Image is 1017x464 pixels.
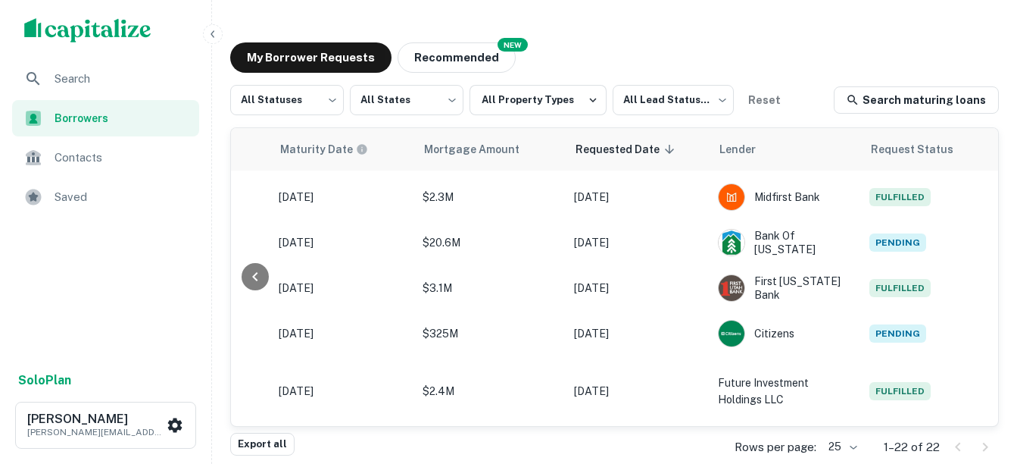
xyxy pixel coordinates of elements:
p: Future Investment Holdings LLC [718,375,854,408]
p: [PERSON_NAME][EMAIL_ADDRESS][DOMAIN_NAME] [27,425,164,439]
span: Pending [869,234,926,252]
span: Maturity dates displayed may be estimated. Please contact the lender for the most accurate maturi... [280,141,388,158]
img: picture [719,184,744,210]
p: [DATE] [279,189,407,205]
p: [DATE] [279,383,407,400]
span: Fulfilled [869,382,931,400]
th: Lender [710,128,862,171]
p: [DATE] [574,383,703,400]
p: Rows per page: [735,438,816,456]
a: SoloPlan [18,372,71,390]
h6: Maturity Date [280,141,353,158]
div: Maturity dates displayed may be estimated. Please contact the lender for the most accurate maturi... [280,141,368,158]
button: [PERSON_NAME][PERSON_NAME][EMAIL_ADDRESS][DOMAIN_NAME] [15,402,196,449]
div: NEW [498,38,528,52]
span: Requested Date [576,140,679,158]
p: $20.6M [423,234,559,251]
img: picture [719,275,744,301]
a: Contacts [12,140,199,176]
p: $2.4M [423,383,559,400]
th: Requested Date [566,128,710,171]
iframe: Chat Widget [941,343,1017,415]
span: Borrowers [55,110,190,127]
a: Borrowers [12,100,199,136]
img: picture [719,230,744,256]
span: Fulfilled [869,188,931,206]
th: Mortgage Amount [415,128,566,171]
p: [DATE] [574,280,703,296]
img: capitalize-logo.png [24,18,151,42]
div: All States [350,80,463,120]
p: [DATE] [279,325,407,342]
p: $3.1M [423,280,559,296]
button: All Property Types [470,85,607,115]
th: Request Status [862,128,998,171]
span: Search [55,70,190,88]
div: All Statuses [230,80,344,120]
div: First [US_STATE] Bank [718,274,854,302]
div: Citizens [718,320,854,347]
p: [DATE] [574,325,703,342]
span: Saved [55,188,190,206]
p: [DATE] [279,280,407,296]
span: Pending [869,324,926,343]
p: $325M [423,325,559,342]
div: Midfirst Bank [718,183,854,211]
a: Search [12,61,199,97]
a: Search maturing loans [834,86,999,114]
button: Export all [230,433,295,456]
strong: Solo Plan [18,373,71,387]
span: Contacts [55,149,190,167]
button: Recommended [398,42,516,73]
p: [DATE] [574,234,703,251]
p: 1–22 of 22 [884,438,940,456]
p: [DATE] [279,234,407,251]
h6: [PERSON_NAME] [27,413,164,425]
span: Mortgage Amount [424,140,539,158]
th: Maturity dates displayed may be estimated. Please contact the lender for the most accurate maturi... [271,128,415,171]
div: All Lead Statuses [613,80,734,120]
div: 25 [822,436,859,458]
button: My Borrower Requests [230,42,392,73]
p: $2.3M [423,189,559,205]
span: Fulfilled [869,279,931,297]
span: Request Status [871,140,974,158]
button: Reset [740,85,788,115]
span: Lender [719,140,775,158]
p: [DATE] [574,189,703,205]
a: Saved [12,179,199,215]
img: picture [719,321,744,346]
div: Bank Of [US_STATE] [718,229,854,256]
